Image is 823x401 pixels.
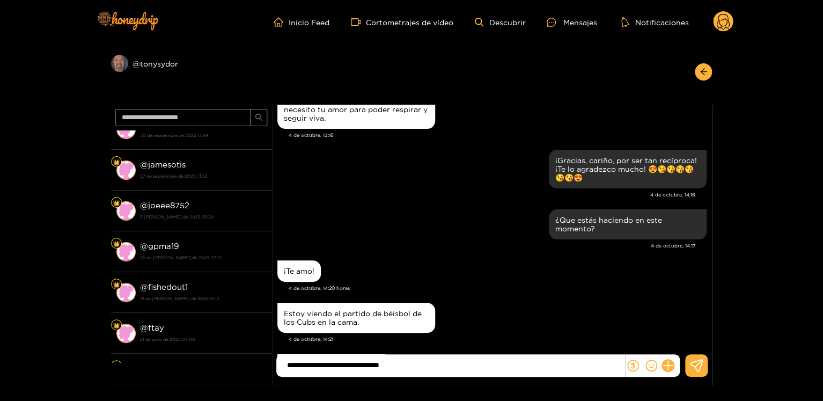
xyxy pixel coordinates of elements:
[148,201,189,210] font: joeee8752
[116,201,136,221] img: conversación
[140,256,222,260] font: 26 de [PERSON_NAME] de 2025, 17:13
[695,63,712,81] button: flecha izquierda
[148,282,188,291] font: fishedout1
[618,17,692,27] button: Notificaciones
[277,260,321,282] div: 4 de octubre, 14:20 horas
[555,216,662,232] font: ¿Que estás haciendo en este momento?
[140,323,164,332] font: @ftay
[140,337,195,341] font: 21 de junio de 2025 03:00
[277,82,435,129] div: 4 de octubre, 13:16
[250,109,267,126] button: buscar
[351,17,366,27] span: cámara de vídeo
[140,242,148,251] font: @
[116,161,136,180] img: conversación
[116,283,136,302] img: conversación
[555,156,697,181] font: ¡Gracias, cariño, por ser tan recíproca! ¡Te lo agradezco mucho! 😍😘😘😘😘😘😘😍
[651,243,695,249] font: 4 de octubre, 14:17
[133,60,178,68] font: @tonysydor
[113,240,120,247] img: Nivel de ventilador
[549,209,707,239] div: 4 de octubre, 14:17
[563,18,597,26] font: Mensajes
[284,309,422,326] font: Estoy viendo el partido de béisbol de los Cubs en la cama.
[116,242,136,261] img: conversación
[116,324,136,343] img: conversación
[277,303,435,333] div: 4 de octubre, 14:21
[635,18,688,26] font: Notificaciones
[140,160,186,169] font: @jamesotis
[255,113,263,122] span: buscar
[289,18,329,26] font: Inicio Feed
[700,68,708,77] span: flecha izquierda
[645,360,657,371] span: sonrisa
[351,17,453,27] a: Cortometrajes de vídeo
[366,18,453,26] font: Cortometrajes de vídeo
[148,242,179,251] font: gpma19
[140,215,214,219] font: 3 [PERSON_NAME] de 2025, 15:28
[113,200,120,206] img: Nivel de ventilador
[289,286,350,291] font: 4 de octubre, 14:20 horas
[549,150,707,188] div: 4 de octubre, 14:16
[284,267,314,275] font: ¡Te amo!
[113,281,120,288] img: Nivel de ventilador
[284,88,428,122] font: Me gusta ese dicho "respiro tu amor" que significa que eres todo para mí y necesito tu amor para ...
[140,174,208,178] font: 27 de septiembre de 2025, 11:53
[113,363,120,369] img: Nivel de ventilador
[274,17,289,27] span: hogar
[140,296,219,301] font: 18 de [PERSON_NAME] de 2025 21:13
[140,282,148,291] font: @
[113,322,120,329] img: Nivel de ventilador
[111,55,272,89] div: @tonysydor​
[627,360,639,371] span: dólar
[650,192,695,198] font: 4 de octubre, 14:16
[274,17,329,27] a: Inicio Feed
[289,337,333,342] font: 4 de octubre, 14:21
[289,133,334,138] font: 4 de octubre, 13:16
[489,18,525,26] font: Descubrir
[625,358,641,374] button: dólar
[113,159,120,165] img: Nivel de ventilador
[475,18,525,27] a: Descubrir
[140,133,208,137] font: 30 de septiembre de 2025 13:49
[140,201,148,210] font: @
